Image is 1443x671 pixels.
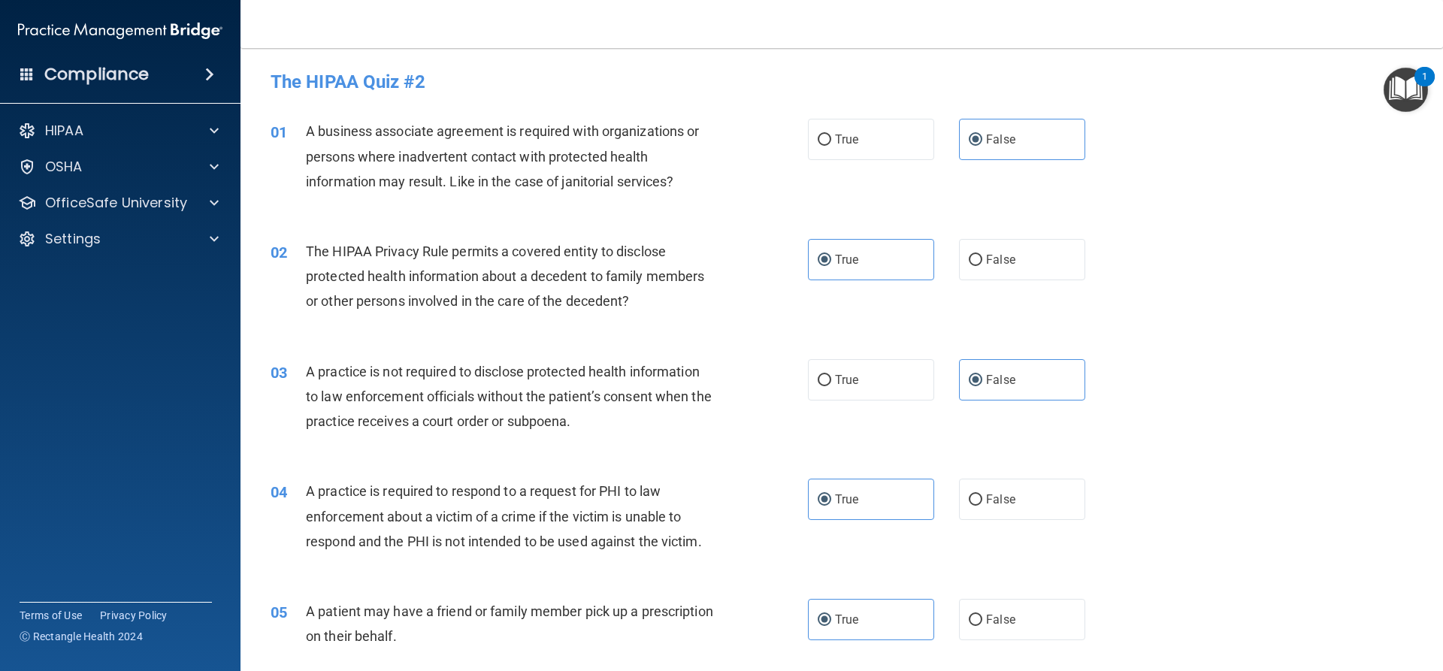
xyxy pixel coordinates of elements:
span: True [835,373,858,387]
input: True [818,494,831,506]
a: HIPAA [18,122,219,140]
a: Settings [18,230,219,248]
span: A practice is required to respond to a request for PHI to law enforcement about a victim of a cri... [306,483,702,549]
span: 02 [271,243,287,261]
p: HIPAA [45,122,83,140]
span: 05 [271,603,287,621]
input: False [969,615,982,626]
span: The HIPAA Privacy Rule permits a covered entity to disclose protected health information about a ... [306,243,704,309]
iframe: Drift Widget Chat Controller [1368,567,1425,624]
span: 03 [271,364,287,382]
span: False [986,612,1015,627]
span: True [835,612,858,627]
h4: The HIPAA Quiz #2 [271,72,1413,92]
span: Ⓒ Rectangle Health 2024 [20,629,143,644]
a: OSHA [18,158,219,176]
input: True [818,615,831,626]
div: 1 [1422,77,1427,96]
input: False [969,135,982,146]
a: OfficeSafe University [18,194,219,212]
span: A business associate agreement is required with organizations or persons where inadvertent contac... [306,123,699,189]
input: True [818,255,831,266]
p: Settings [45,230,101,248]
a: Terms of Use [20,608,82,623]
span: 01 [271,123,287,141]
span: True [835,492,858,506]
input: False [969,375,982,386]
input: False [969,494,982,506]
input: False [969,255,982,266]
input: True [818,375,831,386]
span: True [835,132,858,147]
input: True [818,135,831,146]
span: A patient may have a friend or family member pick up a prescription on their behalf. [306,603,713,644]
span: A practice is not required to disclose protected health information to law enforcement officials ... [306,364,712,429]
p: OSHA [45,158,83,176]
span: False [986,132,1015,147]
span: 04 [271,483,287,501]
span: False [986,252,1015,267]
button: Open Resource Center, 1 new notification [1384,68,1428,112]
span: False [986,492,1015,506]
span: False [986,373,1015,387]
p: OfficeSafe University [45,194,187,212]
span: True [835,252,858,267]
h4: Compliance [44,64,149,85]
img: PMB logo [18,16,222,46]
a: Privacy Policy [100,608,168,623]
